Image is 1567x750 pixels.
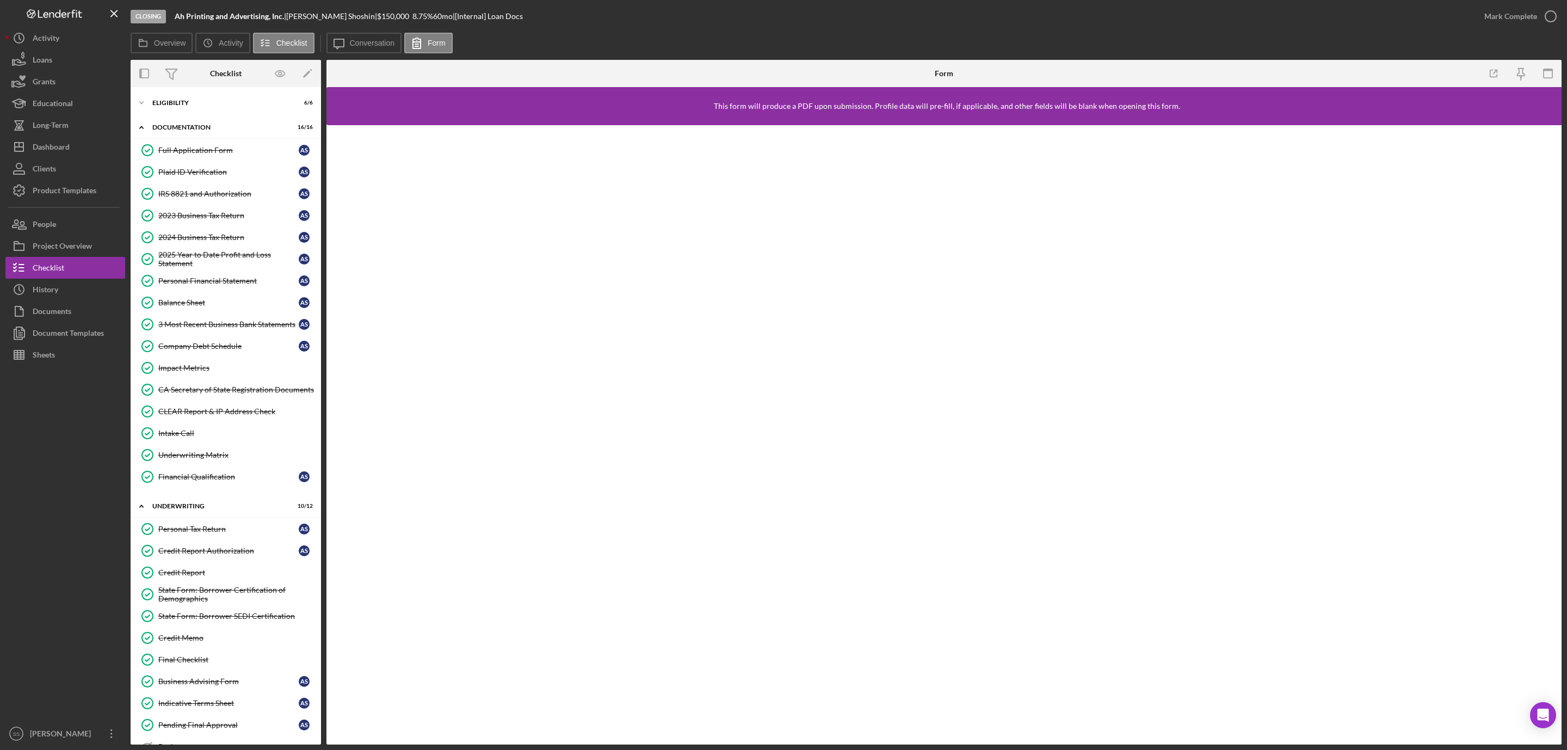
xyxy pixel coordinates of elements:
[158,721,299,729] div: Pending Final Approval
[136,583,316,605] a: State Form: Borrower Certification of Demographics
[158,612,315,620] div: State Form: Borrower SEDI Certification
[158,342,299,351] div: Company Debt Schedule
[136,205,316,226] a: 2023 Business Tax ReturnAS
[299,319,310,330] div: A S
[175,12,286,21] div: |
[158,586,315,603] div: State Form: Borrower Certification of Demographics
[299,254,310,265] div: A S
[253,33,314,53] button: Checklist
[136,422,316,444] a: Intake Call
[5,723,125,745] button: SS[PERSON_NAME]
[136,183,316,205] a: IRS 8821 and AuthorizationAS
[136,466,316,488] a: Financial QualificationAS
[158,568,315,577] div: Credit Report
[377,12,412,21] div: $150,000
[158,211,299,220] div: 2023 Business Tax Return
[131,10,166,23] div: Closing
[299,341,310,352] div: A S
[158,429,315,438] div: Intake Call
[299,676,310,687] div: A S
[433,12,453,21] div: 60 mo
[337,136,1552,734] iframe: Lenderfit form
[158,385,315,394] div: CA Secretary of State Registration Documents
[136,627,316,649] a: Credit Memo
[136,401,316,422] a: CLEAR Report & IP Address Check
[136,692,316,714] a: Indicative Terms SheetAS
[158,320,299,329] div: 3 Most Recent Business Bank Statements
[136,714,316,736] a: Pending Final ApprovalAS
[158,168,299,176] div: Plaid ID Verification
[136,357,316,379] a: Impact Metrics
[1530,702,1556,728] div: Open Intercom Messenger
[158,451,315,459] div: Underwriting Matrix
[158,364,315,372] div: Impact Metrics
[1484,5,1537,27] div: Mark Complete
[158,699,299,708] div: Indicative Terms Sheet
[131,33,193,53] button: Overview
[293,100,313,106] div: 6 / 6
[158,233,299,242] div: 2024 Business Tax Return
[714,102,1180,110] div: This form will produce a PDF upon submission. Profile data will pre-fill, if applicable, and othe...
[136,335,316,357] a: Company Debt ScheduleAS
[299,720,310,730] div: A S
[136,562,316,583] a: Credit Report
[136,379,316,401] a: CA Secretary of State Registration Documents
[299,545,310,556] div: A S
[195,33,250,53] button: Activity
[293,503,313,509] div: 10 / 12
[299,698,310,709] div: A S
[136,270,316,292] a: Personal Financial StatementAS
[299,145,310,156] div: A S
[219,39,243,47] label: Activity
[152,100,286,106] div: Eligibility
[136,226,316,248] a: 2024 Business Tax ReturnAS
[299,524,310,534] div: A S
[158,655,315,664] div: Final Checklist
[326,33,402,53] button: Conversation
[158,472,299,481] div: Financial Qualification
[299,232,310,243] div: A S
[158,546,299,555] div: Credit Report Authorization
[158,298,299,307] div: Balance Sheet
[152,124,286,131] div: Documentation
[158,189,299,198] div: IRS 8821 and Authorization
[136,605,316,627] a: State Form: Borrower SEDI Certification
[299,297,310,308] div: A S
[350,39,395,47] label: Conversation
[210,69,242,78] div: Checklist
[935,69,953,78] div: Form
